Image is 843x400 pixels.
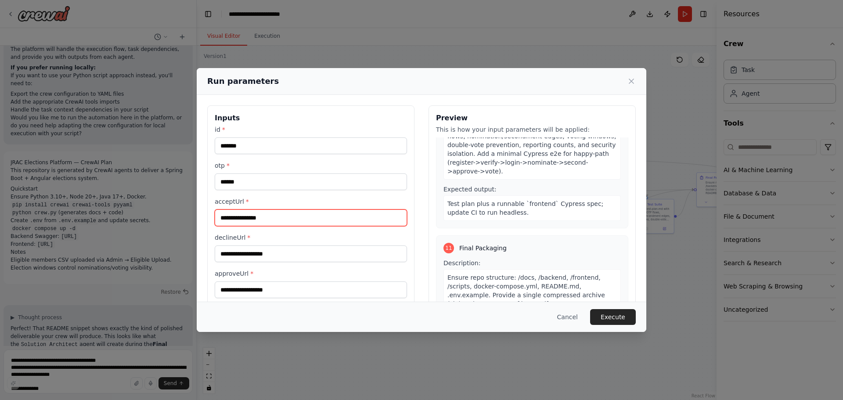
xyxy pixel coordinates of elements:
[436,125,628,134] p: This is how your input parameters will be applied:
[215,113,407,123] h3: Inputs
[215,197,407,206] label: acceptUrl
[436,113,628,123] h3: Preview
[443,259,480,267] span: Description:
[443,243,454,253] div: 11
[550,309,585,325] button: Cancel
[447,274,605,316] span: Ensure repo structure: /docs, /backend, /frontend, /scripts, docker-compose.yml, README.md, .env....
[207,75,279,87] h2: Run parameters
[443,186,497,193] span: Expected output:
[215,161,407,170] label: otp
[215,125,407,134] label: id
[215,269,407,278] label: approveUrl
[447,200,603,216] span: Test plan plus a runnable `frontend` Cypress spec; update CI to run headless.
[459,244,507,252] span: Final Packaging
[215,233,407,242] label: declineUrl
[590,309,636,325] button: Execute
[447,124,616,175] span: Create /docs/test-plan.md with scenarios for OTP flows, nomination/secondment edges, voting windo...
